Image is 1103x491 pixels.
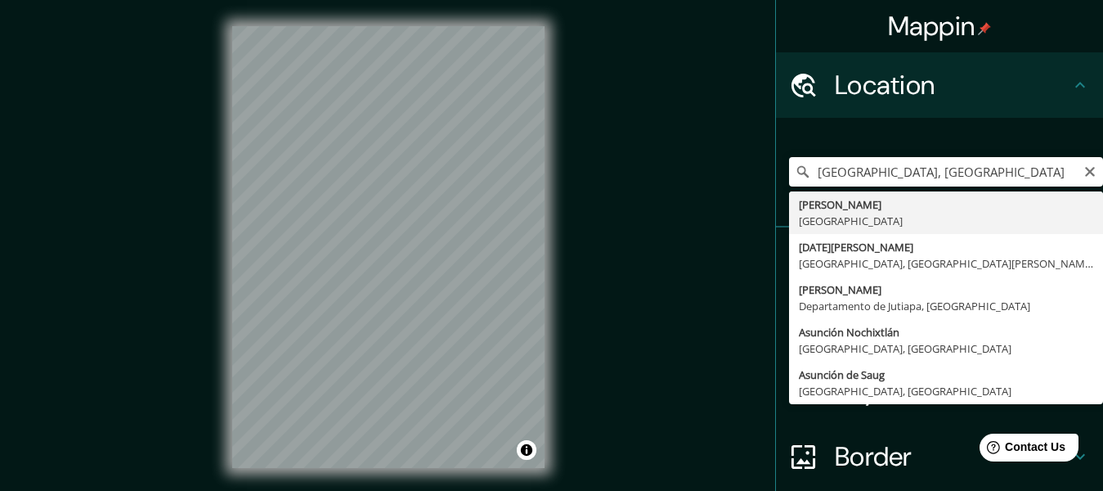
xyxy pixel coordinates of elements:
div: [GEOGRAPHIC_DATA], [GEOGRAPHIC_DATA] [799,383,1093,399]
button: Toggle attribution [517,440,536,460]
div: Layout [776,358,1103,424]
img: pin-icon.png [978,22,991,35]
input: Pick your city or area [789,157,1103,187]
div: Departamento de Jutiapa, [GEOGRAPHIC_DATA] [799,298,1093,314]
h4: Location [835,69,1070,101]
div: Pins [776,227,1103,293]
div: [GEOGRAPHIC_DATA] [799,213,1093,229]
div: Style [776,293,1103,358]
h4: Layout [835,375,1070,408]
h4: Border [835,440,1070,473]
div: [PERSON_NAME] [799,196,1093,213]
div: [PERSON_NAME] [799,282,1093,298]
canvas: Map [232,26,545,468]
div: [GEOGRAPHIC_DATA], [GEOGRAPHIC_DATA][PERSON_NAME], [PERSON_NAME][GEOGRAPHIC_DATA] [799,255,1093,272]
div: [GEOGRAPHIC_DATA], [GEOGRAPHIC_DATA] [799,340,1093,357]
button: Clear [1083,163,1096,178]
div: [DATE][PERSON_NAME] [799,239,1093,255]
div: Asunción de Saug [799,367,1093,383]
iframe: Help widget launcher [957,427,1085,473]
div: Location [776,52,1103,118]
div: Asunción Nochixtlán [799,324,1093,340]
h4: Mappin [888,10,992,43]
div: Border [776,424,1103,489]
